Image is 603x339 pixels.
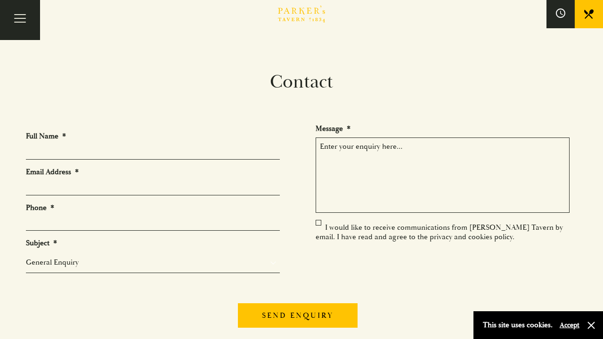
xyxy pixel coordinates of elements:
[483,318,553,332] p: This site uses cookies.
[26,238,57,248] label: Subject
[26,131,66,141] label: Full Name
[316,223,563,242] label: I would like to receive communications from [PERSON_NAME] Tavern by email. I have read and agree ...
[26,203,54,213] label: Phone
[316,249,459,286] iframe: reCAPTCHA
[587,321,596,330] button: Close and accept
[316,124,350,134] label: Message
[238,303,358,328] input: Send enquiry
[19,71,584,93] h1: Contact
[560,321,579,330] button: Accept
[26,167,79,177] label: Email Address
